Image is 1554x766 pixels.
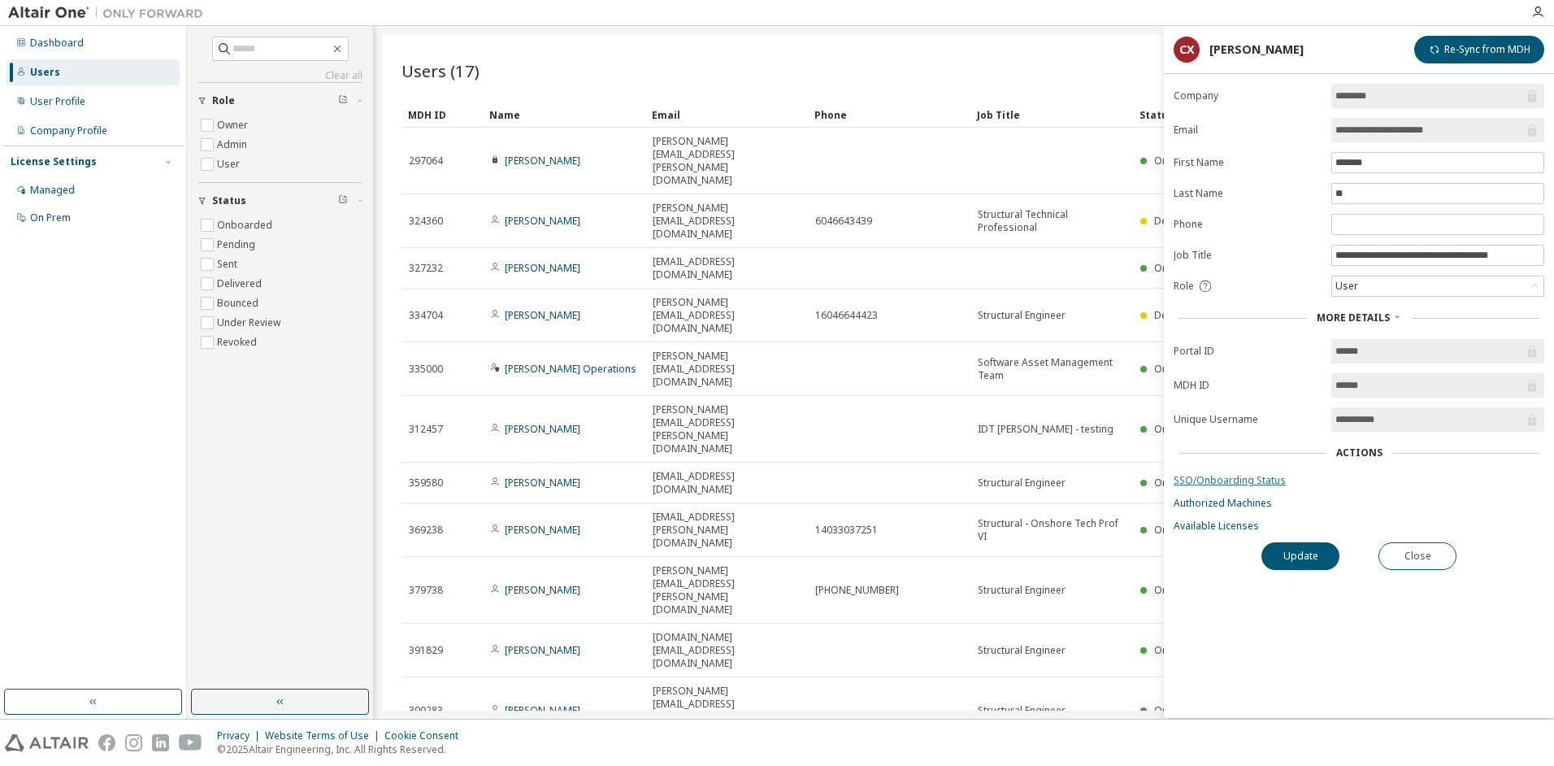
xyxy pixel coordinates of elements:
a: Authorized Machines [1174,497,1544,510]
span: Role [212,94,235,107]
span: [PERSON_NAME][EMAIL_ADDRESS][PERSON_NAME][DOMAIN_NAME] [653,685,801,737]
span: [DOMAIN_NAME][EMAIL_ADDRESS][DOMAIN_NAME] [653,631,801,670]
div: Website Terms of Use [265,729,384,742]
span: [PERSON_NAME][EMAIL_ADDRESS][PERSON_NAME][DOMAIN_NAME] [653,135,801,187]
span: 327232 [409,262,443,275]
span: [PERSON_NAME][EMAIL_ADDRESS][PERSON_NAME][DOMAIN_NAME] [653,403,801,455]
span: Onboarded [1154,261,1209,275]
label: MDH ID [1174,379,1322,392]
div: [PERSON_NAME] [1209,43,1304,56]
div: Dashboard [30,37,84,50]
span: Onboarded [1154,523,1209,537]
a: [PERSON_NAME] [505,261,580,275]
div: Privacy [217,729,265,742]
span: Software Asset Management Team [978,356,1126,382]
div: CX [1174,37,1200,63]
a: [PERSON_NAME] [505,523,580,537]
label: Email [1174,124,1322,137]
span: Onboarded [1154,154,1209,168]
div: Phone [814,102,964,128]
label: Bounced [217,294,262,313]
span: [PERSON_NAME][EMAIL_ADDRESS][DOMAIN_NAME] [653,202,801,241]
button: Re-Sync from MDH [1414,36,1544,63]
a: [PERSON_NAME] Operations [505,362,636,376]
div: Company Profile [30,124,107,137]
img: youtube.svg [179,734,202,751]
button: Role [198,83,362,119]
span: Structural Engineer [978,644,1066,657]
div: On Prem [30,211,71,224]
a: [PERSON_NAME] [505,583,580,597]
span: Delivered [1154,214,1199,228]
div: License Settings [11,155,97,168]
label: First Name [1174,156,1322,169]
span: Onboarded [1154,362,1209,376]
div: Cookie Consent [384,729,468,742]
a: [PERSON_NAME] [505,214,580,228]
label: Company [1174,89,1322,102]
label: Job Title [1174,249,1322,262]
label: Owner [217,115,251,135]
label: Last Name [1174,187,1322,200]
div: Users [30,66,60,79]
span: 369238 [409,524,443,537]
span: [EMAIL_ADDRESS][PERSON_NAME][DOMAIN_NAME] [653,511,801,550]
label: Phone [1174,218,1322,231]
span: 297064 [409,155,443,168]
span: Structural Engineer [978,704,1066,717]
img: altair_logo.svg [5,734,89,751]
label: Unique Username [1174,413,1322,426]
div: Actions [1336,446,1383,459]
span: Structural - Onshore Tech Prof VI [978,517,1126,543]
label: Sent [217,255,241,274]
span: Clear filter [338,194,348,207]
label: User [217,155,243,174]
label: Admin [217,135,250,155]
div: Email [652,102,801,128]
label: Under Review [217,313,284,333]
label: Delivered [217,274,265,294]
img: Altair One [8,5,211,21]
span: 359580 [409,477,443,490]
span: Onboarded [1154,422,1209,436]
span: Onboarded [1154,583,1209,597]
span: 399283 [409,704,443,717]
a: [PERSON_NAME] [505,308,580,322]
span: [PERSON_NAME][EMAIL_ADDRESS][PERSON_NAME][DOMAIN_NAME] [653,564,801,616]
a: [PERSON_NAME] [505,643,580,657]
span: Structural Engineer [978,584,1066,597]
span: Onboarded [1154,476,1209,490]
span: IDT [PERSON_NAME] - testing [978,423,1113,436]
button: Close [1378,542,1456,570]
div: Job Title [977,102,1126,128]
span: 16046644423 [815,309,878,322]
span: Users (17) [402,59,480,82]
span: Onboarded [1154,703,1209,717]
label: Revoked [217,333,260,352]
span: 312457 [409,423,443,436]
a: Clear all [198,69,362,82]
span: [EMAIL_ADDRESS][DOMAIN_NAME] [653,255,801,281]
a: [PERSON_NAME] [505,154,580,168]
div: User [1333,277,1361,295]
span: More Details [1317,311,1390,324]
span: Structural Engineer [978,477,1066,490]
div: MDH ID [408,102,476,128]
span: 334704 [409,309,443,322]
img: instagram.svg [125,734,142,751]
a: SSO/Onboarding Status [1174,474,1544,487]
span: 6046643439 [815,215,872,228]
a: [PERSON_NAME] [505,422,580,436]
span: Structural Engineer [978,309,1066,322]
div: Managed [30,184,75,197]
span: Onboarded [1154,643,1209,657]
span: 324360 [409,215,443,228]
span: 379738 [409,584,443,597]
p: © 2025 Altair Engineering, Inc. All Rights Reserved. [217,742,468,756]
img: linkedin.svg [152,734,169,751]
a: Available Licenses [1174,520,1544,533]
span: 14033037251 [815,524,878,537]
button: Update [1261,542,1339,570]
label: Pending [217,235,258,255]
span: [PERSON_NAME][EMAIL_ADDRESS][DOMAIN_NAME] [653,296,801,335]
